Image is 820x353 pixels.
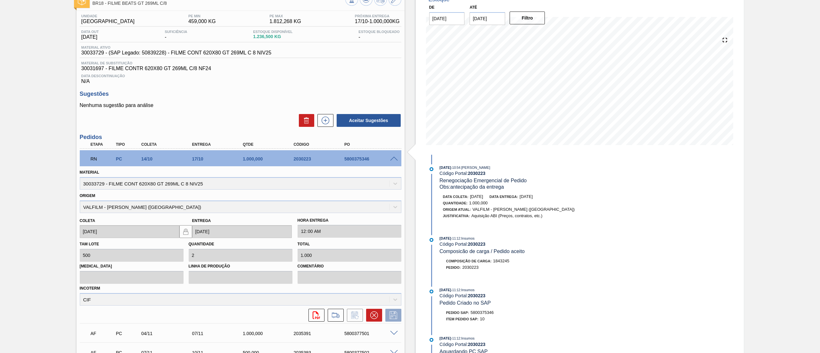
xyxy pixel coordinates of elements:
label: Comentário [298,262,401,271]
button: Aceitar Sugestões [337,114,401,127]
div: 1.000,000 [241,156,299,161]
strong: 2030223 [468,293,486,298]
span: [DATE] [470,194,483,199]
div: Em Renegociação [89,152,117,166]
div: 5800375346 [343,156,401,161]
span: Material ativo [81,45,272,49]
div: Excluir Sugestões [296,114,314,127]
span: Próxima Entrega [355,14,400,18]
span: PE MAX [269,14,301,18]
input: dd/mm/yyyy [192,225,292,238]
label: Até [470,5,477,10]
button: Filtro [510,12,545,24]
span: Composicão de carga / Pedido aceito [439,249,525,254]
label: Total [298,242,310,246]
div: 2030223 [292,156,350,161]
p: RN [91,156,115,161]
div: - [163,30,189,40]
div: Informar alteração no pedido [344,309,363,322]
div: Aceitar Sugestões [333,113,401,127]
span: [DATE] [439,288,451,292]
div: 04/11/2025 [140,331,198,336]
span: 30031697 - FILME CONTR 620X80 GT 269ML C/8 NF24 [81,66,400,71]
span: : Insumos [460,236,475,240]
span: 1.000,000 [469,201,488,205]
img: atual [430,290,433,293]
span: Material de Substituição [81,61,400,65]
div: Tipo [114,142,142,147]
div: Qtde [241,142,299,147]
p: Nenhuma sugestão para análise [80,103,401,108]
span: [DATE] [439,236,451,240]
span: 2030223 [462,265,479,270]
div: 1.000,000 [241,331,299,336]
div: Aguardando Faturamento [89,326,117,341]
span: Origem Atual: [443,208,471,211]
div: Abrir arquivo PDF [305,309,324,322]
span: [GEOGRAPHIC_DATA] [81,19,135,24]
div: Código Portal: [439,293,592,298]
span: 5800375346 [471,310,494,315]
span: 459,000 KG [188,19,216,24]
div: PO [343,142,401,147]
div: Código [292,142,350,147]
label: Coleta [80,218,95,223]
strong: 2030223 [468,242,486,247]
span: Quantidade : [443,201,468,205]
div: Cancelar pedido [363,309,382,322]
span: VALFILM - [PERSON_NAME] ([GEOGRAPHIC_DATA]) [472,207,575,212]
span: Obs: antecipação da entrega [439,184,504,190]
label: Material [80,170,99,175]
div: Pedido de Compra [114,156,142,161]
div: Nova sugestão [314,114,333,127]
span: - 10:54 [451,166,460,169]
div: Coleta [140,142,198,147]
img: atual [430,338,433,342]
label: Entrega [192,218,211,223]
span: 1843245 [493,259,509,263]
input: dd/mm/yyyy [80,225,179,238]
button: locked [179,225,192,238]
span: Suficiência [165,30,187,34]
span: [DATE] [439,336,451,340]
span: Pedido Criado no SAP [439,300,491,306]
span: : Insumos [460,336,475,340]
label: Hora Entrega [298,216,401,225]
span: [DATE] [439,166,451,169]
span: Unidade [81,14,135,18]
input: dd/mm/yyyy [470,12,505,25]
span: Data out [81,30,99,34]
span: [DATE] [520,194,533,199]
p: AF [91,331,115,336]
div: 17/10/2025 [190,156,248,161]
span: Estoque Bloqueado [358,30,399,34]
div: Ir para Composição de Carga [324,309,344,322]
label: Tam lote [80,242,99,246]
img: atual [430,167,433,171]
div: Código Portal: [439,171,592,176]
span: BR18 - FILME BEATS GT 269ML C/8 [93,1,345,6]
span: Pedido SAP: [446,311,469,315]
span: 17/10 - 1.000,000 KG [355,19,400,24]
span: : Insumos [460,288,475,292]
span: Aquisição ABI (Preços, contratos, etc.) [471,213,542,218]
span: : [PERSON_NAME] [460,166,490,169]
span: Composição de Carga : [446,259,492,263]
label: Linha de Produção [189,262,292,271]
img: atual [430,238,433,242]
h3: Pedidos [80,134,401,141]
span: Pedido : [446,266,461,269]
span: Item pedido SAP: [446,317,479,321]
div: 07/11/2025 [190,331,248,336]
span: 30033729 - (SAP Legado: 50839228) - FILME CONT 620X80 GT 269ML C 8 NIV25 [81,50,272,56]
img: locked [182,228,190,235]
label: De [429,5,435,10]
label: [MEDICAL_DATA] [80,262,184,271]
div: Entrega [190,142,248,147]
strong: 2030223 [468,171,486,176]
div: Etapa [89,142,117,147]
div: Pedido de Compra [114,331,142,336]
span: PE MIN [188,14,216,18]
div: Salvar Pedido [382,309,401,322]
div: 5800377501 [343,331,401,336]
